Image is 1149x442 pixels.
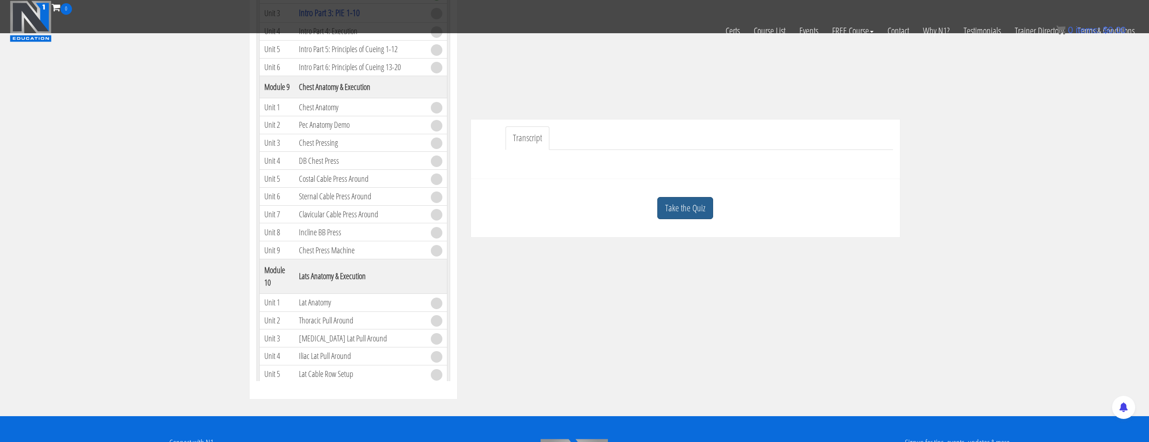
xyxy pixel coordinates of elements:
[294,293,426,311] td: Lat Anatomy
[259,241,294,259] td: Unit 9
[52,1,72,13] a: 0
[294,329,426,347] td: [MEDICAL_DATA] Lat Pull Around
[294,259,426,293] th: Lats Anatomy & Execution
[294,205,426,223] td: Clavicular Cable Press Around
[825,15,881,47] a: FREE Course
[881,15,916,47] a: Contact
[1076,25,1100,35] span: items:
[294,134,426,152] td: Chest Pressing
[1056,25,1126,35] a: 0 items: $0.00
[259,329,294,347] td: Unit 3
[259,98,294,116] td: Unit 1
[294,187,426,205] td: Sternal Cable Press Around
[294,152,426,170] td: DB Chest Press
[294,116,426,134] td: Pec Anatomy Demo
[657,197,713,220] a: Take the Quiz
[792,15,825,47] a: Events
[294,40,426,58] td: Intro Part 5: Principles of Cueing 1-12
[259,40,294,58] td: Unit 5
[60,3,72,15] span: 0
[10,0,52,42] img: n1-education
[294,365,426,383] td: Lat Cable Row Setup
[259,152,294,170] td: Unit 4
[294,241,426,259] td: Chest Press Machine
[1071,15,1142,47] a: Terms & Conditions
[294,170,426,188] td: Costal Cable Press Around
[259,311,294,329] td: Unit 2
[259,259,294,293] th: Module 10
[259,170,294,188] td: Unit 5
[294,58,426,76] td: Intro Part 6: Principles of Cueing 13-20
[1068,25,1073,35] span: 0
[259,223,294,241] td: Unit 8
[294,98,426,116] td: Chest Anatomy
[916,15,957,47] a: Why N1?
[957,15,1008,47] a: Testimonials
[1103,25,1126,35] bdi: 0.00
[294,311,426,329] td: Thoracic Pull Around
[259,365,294,383] td: Unit 5
[259,187,294,205] td: Unit 6
[747,15,792,47] a: Course List
[719,15,747,47] a: Certs
[294,76,426,98] th: Chest Anatomy & Execution
[259,205,294,223] td: Unit 7
[259,58,294,76] td: Unit 6
[1056,25,1066,35] img: icon11.png
[1008,15,1071,47] a: Trainer Directory
[259,116,294,134] td: Unit 2
[259,347,294,365] td: Unit 4
[506,126,549,150] a: Transcript
[1103,25,1108,35] span: $
[259,134,294,152] td: Unit 3
[294,223,426,241] td: Incline BB Press
[259,293,294,311] td: Unit 1
[259,76,294,98] th: Module 9
[294,347,426,365] td: Iliac Lat Pull Around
